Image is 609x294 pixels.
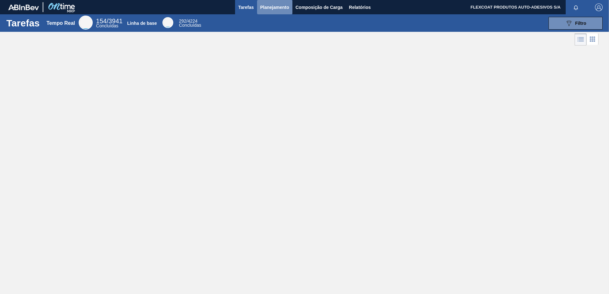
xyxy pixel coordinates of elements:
[6,19,40,27] h1: Tarefas
[47,20,75,26] div: Tempo Real
[162,17,173,28] div: Base Line
[575,33,587,45] div: Visão em Lista
[79,16,93,30] div: Real Time
[188,18,197,24] font: 4224
[566,3,586,12] button: Notificações
[595,3,603,11] img: Logout
[108,17,123,24] font: 3941
[8,4,39,10] img: TNhmsLtSVTkK8tSr43FrP2fwEKptu5GPRR3wAAAABJRU5ErkJggg==
[179,23,201,28] span: Concluídas
[587,33,598,45] div: Visão em Cards
[575,21,586,26] span: Filtro
[127,21,157,26] div: Linha de base
[96,23,118,28] span: Concluídas
[96,17,107,24] span: 154
[96,17,123,24] span: /
[238,3,254,11] span: Tarefas
[296,3,343,11] span: Composição de Carga
[179,19,201,27] div: Base Line
[548,17,603,30] button: Filtro
[96,18,123,28] div: Real Time
[349,3,371,11] span: Relatórios
[179,18,186,24] span: 292
[179,18,197,24] span: /
[260,3,289,11] span: Planejamento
